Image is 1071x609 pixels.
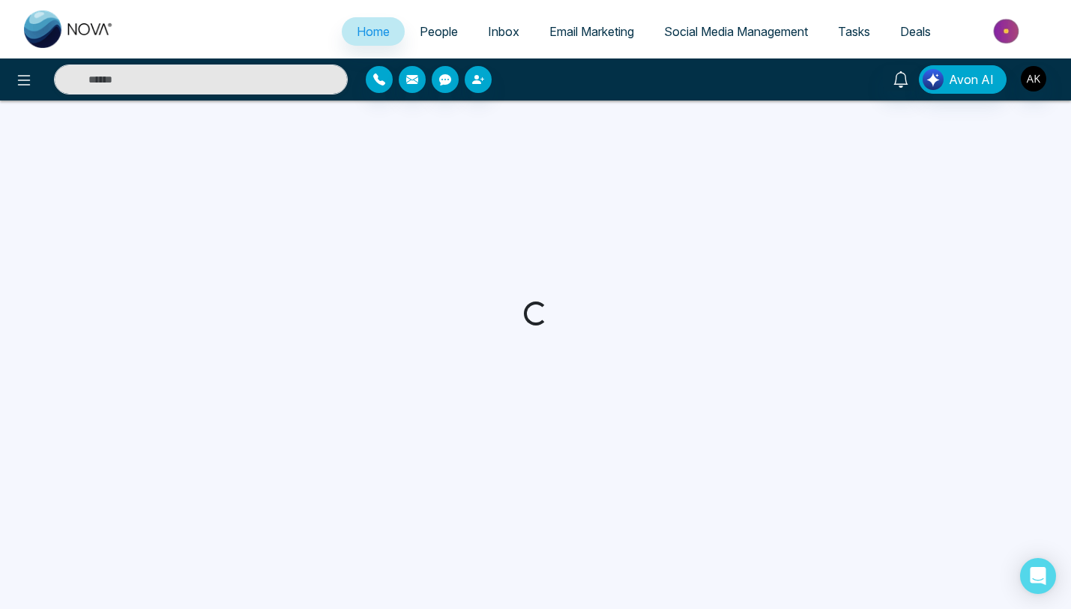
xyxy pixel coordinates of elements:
a: Home [342,17,405,46]
a: Social Media Management [649,17,823,46]
img: Market-place.gif [953,14,1062,48]
span: Inbox [488,24,519,39]
span: Avon AI [949,70,994,88]
a: Deals [885,17,946,46]
span: Deals [900,24,931,39]
span: Home [357,24,390,39]
span: Email Marketing [549,24,634,39]
button: Avon AI [919,65,1007,94]
a: Inbox [473,17,534,46]
span: Tasks [838,24,870,39]
a: Tasks [823,17,885,46]
span: Social Media Management [664,24,808,39]
div: Open Intercom Messenger [1020,558,1056,594]
a: Email Marketing [534,17,649,46]
span: People [420,24,458,39]
img: Lead Flow [923,69,944,90]
a: People [405,17,473,46]
img: Nova CRM Logo [24,10,114,48]
img: User Avatar [1021,66,1046,91]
